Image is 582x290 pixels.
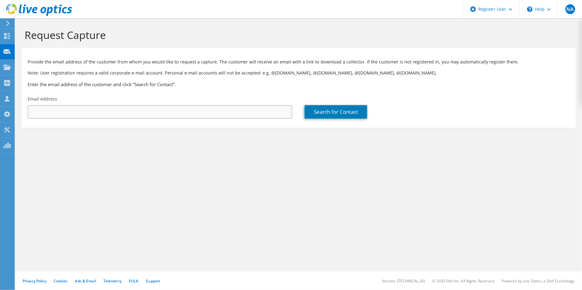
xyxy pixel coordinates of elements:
[28,96,57,102] label: Email Address
[54,278,68,284] a: Cookies
[129,278,138,284] a: EULA
[28,59,570,65] p: Provide the email address of the customer from whom you would like to request a capture. The cust...
[433,278,494,284] li: © 2025 Dell Inc. All Rights Reserved
[75,278,96,284] a: Ads & Email
[565,4,575,14] span: NA
[305,105,367,119] a: Search for Contact
[28,70,570,76] p: Note: User registration requires a valid corporate e-mail account. Personal e-mail accounts will ...
[23,278,46,284] a: Privacy Policy
[527,6,533,12] svg: \n
[25,29,570,41] h1: Request Capture
[502,278,575,284] li: Powered by Live Optics, a Dell Technology
[103,278,121,284] a: Telemetry
[382,278,425,284] li: Version: [TECHNICAL_ID]
[146,278,160,284] a: Support
[28,81,570,88] h3: Enter the email address of the customer and click “Search for Contact”.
